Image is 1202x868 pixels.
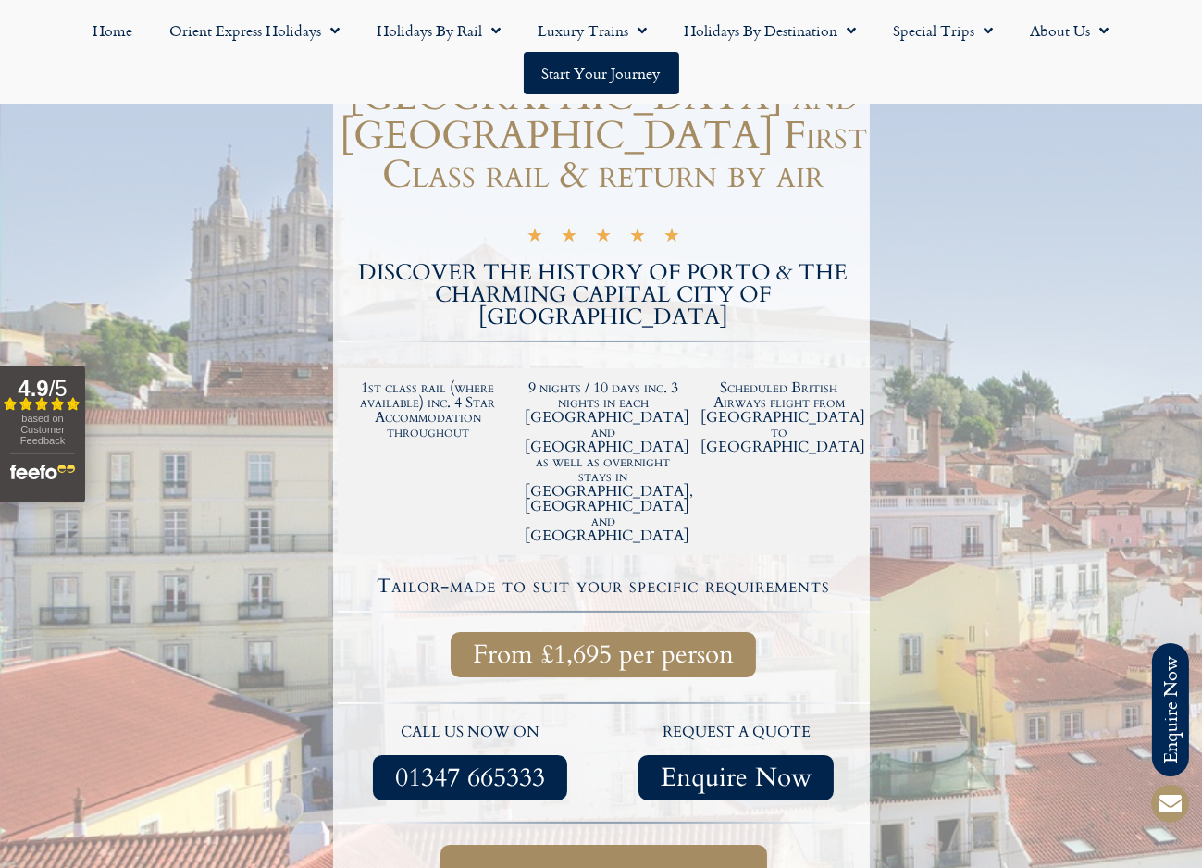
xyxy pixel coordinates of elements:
a: Start your Journey [524,52,679,94]
i: ★ [561,228,577,249]
h2: 9 nights / 10 days inc. 3 nights in each [GEOGRAPHIC_DATA] and [GEOGRAPHIC_DATA] as well as overn... [525,380,682,543]
a: About Us [1012,9,1128,52]
h2: Scheduled British Airways flight from [GEOGRAPHIC_DATA] to [GEOGRAPHIC_DATA] [700,380,858,454]
a: Orient Express Holidays [152,9,359,52]
a: Home [75,9,152,52]
a: Luxury Trains [520,9,666,52]
a: Special Trips [875,9,1012,52]
p: request a quote [613,721,861,745]
nav: Menu [9,9,1193,94]
span: Enquire Now [661,766,812,789]
h4: Tailor-made to suit your specific requirements [341,577,867,596]
a: Holidays by Rail [359,9,520,52]
span: From £1,695 per person [473,643,734,666]
i: ★ [595,228,612,249]
h2: 1st class rail (where available) inc. 4 Star Accommodation throughout [350,380,507,440]
a: Enquire Now [638,755,834,800]
p: call us now on [347,721,595,745]
a: Holidays by Destination [666,9,875,52]
i: ★ [663,228,680,249]
h2: DISCOVER THE HISTORY OF PORTO & THE CHARMING CAPITAL CITY OF [GEOGRAPHIC_DATA] [338,262,870,329]
i: ★ [527,228,543,249]
span: 01347 665333 [395,766,545,789]
div: 5/5 [527,225,680,249]
i: ★ [629,228,646,249]
a: 01347 665333 [373,755,567,800]
a: From £1,695 per person [451,632,756,677]
h1: [GEOGRAPHIC_DATA] and [GEOGRAPHIC_DATA] First Class rail & return by air [338,78,870,194]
